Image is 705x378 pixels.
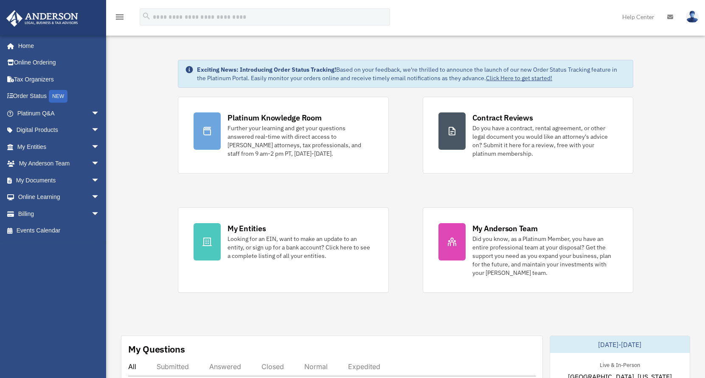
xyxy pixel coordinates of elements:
a: My Entities Looking for an EIN, want to make an update to an entity, or sign up for a bank accoun... [178,207,388,293]
a: Click Here to get started! [486,74,552,82]
div: Answered [209,362,241,371]
a: Billingarrow_drop_down [6,205,112,222]
div: Expedited [348,362,380,371]
div: Closed [261,362,284,371]
a: My Entitiesarrow_drop_down [6,138,112,155]
span: arrow_drop_down [91,122,108,139]
i: search [142,11,151,21]
a: Online Learningarrow_drop_down [6,189,112,206]
img: Anderson Advisors Platinum Portal [4,10,81,27]
a: My Documentsarrow_drop_down [6,172,112,189]
div: My Entities [228,223,266,234]
a: Online Ordering [6,54,112,71]
a: Platinum Knowledge Room Further your learning and get your questions answered real-time with dire... [178,97,388,174]
a: Order StatusNEW [6,88,112,105]
div: Platinum Knowledge Room [228,112,322,123]
div: NEW [49,90,67,103]
strong: Exciting News: Introducing Order Status Tracking! [197,66,336,73]
span: arrow_drop_down [91,189,108,206]
div: [DATE]-[DATE] [550,336,690,353]
div: Looking for an EIN, want to make an update to an entity, or sign up for a bank account? Click her... [228,235,373,260]
span: arrow_drop_down [91,172,108,189]
i: menu [115,12,125,22]
a: Contract Reviews Do you have a contract, rental agreement, or other legal document you would like... [423,97,633,174]
a: Platinum Q&Aarrow_drop_down [6,105,112,122]
span: arrow_drop_down [91,205,108,223]
div: Submitted [157,362,189,371]
div: Contract Reviews [472,112,533,123]
a: menu [115,15,125,22]
div: Did you know, as a Platinum Member, you have an entire professional team at your disposal? Get th... [472,235,618,277]
div: Based on your feedback, we're thrilled to announce the launch of our new Order Status Tracking fe... [197,65,626,82]
div: Live & In-Person [593,360,647,369]
div: Do you have a contract, rental agreement, or other legal document you would like an attorney's ad... [472,124,618,158]
img: User Pic [686,11,699,23]
a: My Anderson Team Did you know, as a Platinum Member, you have an entire professional team at your... [423,207,633,293]
a: My Anderson Teamarrow_drop_down [6,155,112,172]
a: Home [6,37,108,54]
a: Events Calendar [6,222,112,239]
span: arrow_drop_down [91,105,108,122]
span: arrow_drop_down [91,138,108,156]
a: Digital Productsarrow_drop_down [6,122,112,139]
div: My Anderson Team [472,223,538,234]
span: arrow_drop_down [91,155,108,173]
div: Normal [304,362,328,371]
div: All [128,362,136,371]
div: My Questions [128,343,185,356]
a: Tax Organizers [6,71,112,88]
div: Further your learning and get your questions answered real-time with direct access to [PERSON_NAM... [228,124,373,158]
